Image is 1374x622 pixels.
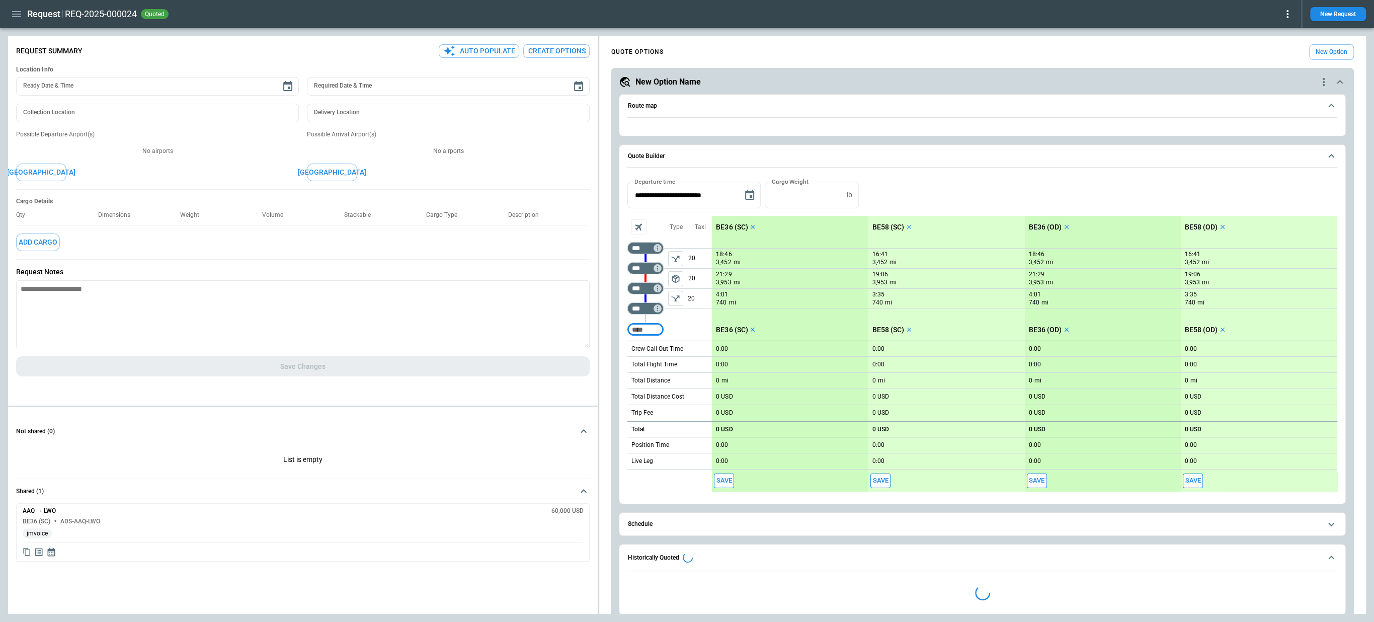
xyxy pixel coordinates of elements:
button: Auto Populate [439,44,519,58]
p: 16:41 [872,251,888,258]
p: 0:00 [716,441,728,449]
p: mi [733,258,740,267]
p: mi [729,298,736,307]
p: 740 [1029,298,1039,307]
p: 0:00 [716,457,728,465]
p: 3,953 [1185,278,1200,287]
div: quote-option-actions [1318,76,1330,88]
p: Qty [16,211,33,219]
div: Too short [627,262,664,274]
span: Type of sector [668,271,683,286]
p: 0:00 [1185,361,1197,368]
button: [GEOGRAPHIC_DATA] [307,164,357,181]
p: 0 [872,377,876,384]
h6: Not shared (0) [16,428,55,435]
p: 3:35 [1185,291,1197,298]
p: 0 USD [872,426,889,433]
h6: Historically Quoted [627,555,679,561]
p: mi [1197,298,1204,307]
div: scrollable content [712,216,1337,492]
p: mi [733,278,740,287]
button: New Option [1309,44,1354,60]
button: Schedule [627,513,1337,535]
p: Trip Fee [631,409,653,417]
h6: Shared (1) [16,488,44,495]
p: 3,452 [1029,258,1044,267]
p: Position Time [631,441,669,449]
p: 0:00 [1185,441,1197,449]
h4: QUOTE OPTIONS [611,50,663,54]
button: New Request [1310,7,1366,21]
div: Too short [627,302,664,315]
p: 3,452 [1185,258,1200,267]
p: 4:01 [716,291,728,298]
p: 3,953 [1029,278,1044,287]
h6: Quote Builder [627,153,664,160]
button: Save [714,474,734,488]
p: 0 USD [716,393,733,401]
span: Display quote schedule [46,547,56,557]
p: 4:01 [1029,291,1041,298]
span: quoted [143,11,167,18]
button: Not shared (0) [16,419,590,443]
p: mi [885,298,892,307]
button: Save [870,474,891,488]
p: mi [1202,258,1209,267]
p: 0 USD [872,393,889,401]
p: BE36 (SC) [716,326,748,334]
p: 0:00 [1029,457,1041,465]
p: 21:29 [716,271,732,278]
p: 0 [1029,377,1032,384]
p: 3,953 [716,278,731,287]
p: No airports [307,147,590,155]
p: 0 USD [1029,409,1045,417]
p: 740 [716,298,726,307]
button: Historically Quoted [627,545,1337,571]
span: Display detailed quote content [34,547,44,557]
p: lb [846,191,852,199]
button: Save [1183,474,1203,488]
p: 0 USD [1029,426,1045,433]
p: Volume [262,211,291,219]
p: 0 USD [1185,393,1201,401]
p: No airports [16,147,299,155]
p: 16:41 [1185,251,1200,258]
p: Dimensions [98,211,138,219]
div: Not shared (0) [16,503,590,562]
p: 0:00 [716,345,728,353]
p: List is empty [16,443,590,479]
div: Historically Quoted [627,577,1337,610]
p: Possible Arrival Airport(s) [307,130,590,139]
h6: Route map [627,103,657,109]
p: 21:29 [1029,271,1044,278]
p: Live Leg [631,457,653,465]
button: Quote Builder [627,145,1337,168]
button: New Option Namequote-option-actions [619,76,1345,88]
button: left aligned [668,291,683,306]
button: Shared (1) [16,479,590,503]
button: Choose date [278,76,298,97]
p: mi [878,376,885,385]
p: 0:00 [872,441,884,449]
p: 0:00 [872,457,884,465]
h2: REQ-2025-000024 [65,8,137,20]
p: BE36 (SC) [716,223,748,231]
h6: Location Info [16,66,590,73]
p: Possible Departure Airport(s) [16,130,299,139]
button: Add Cargo [16,234,60,251]
p: 0:00 [872,361,884,368]
p: Cargo Type [426,211,465,219]
span: jmvoice [23,530,52,537]
div: Too short [627,282,664,294]
span: Copy quote content [23,547,31,557]
div: Too short [627,242,664,254]
span: Save this aircraft quote and copy details to clipboard [714,474,734,488]
p: mi [890,258,897,267]
div: Not shared (0) [16,443,590,479]
p: 0:00 [1185,345,1197,353]
div: Quote Builder [627,182,1337,492]
p: 20 [688,289,712,308]
p: BE58 (SC) [872,326,904,334]
p: Request Summary [16,47,83,55]
h6: Total [631,426,644,433]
